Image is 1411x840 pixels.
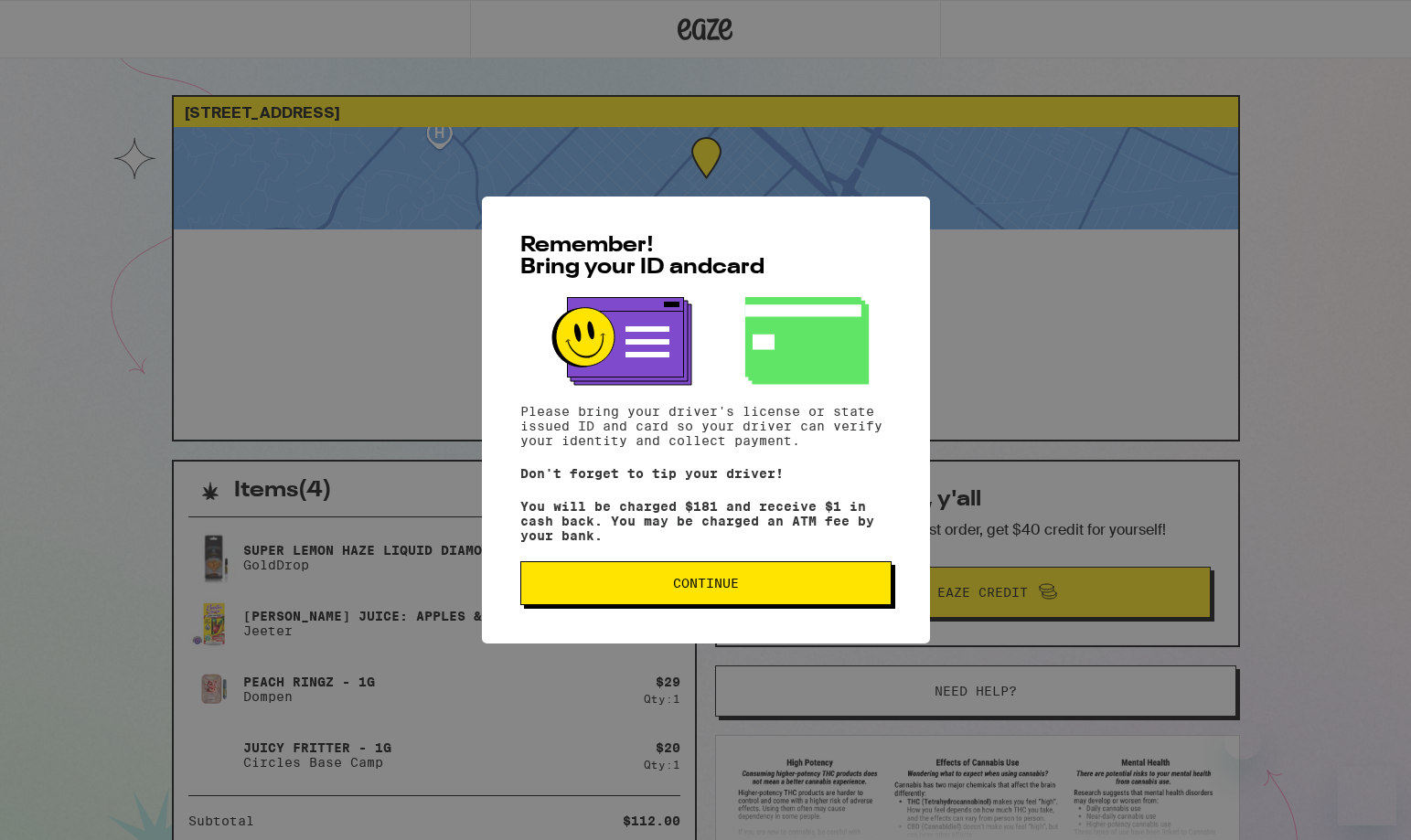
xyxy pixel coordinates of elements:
[520,561,892,605] button: Continue
[673,577,739,590] span: Continue
[1224,723,1261,760] iframe: Close message
[520,404,892,448] p: Please bring your driver's license or state issued ID and card so your driver can verify your ide...
[1338,767,1396,825] iframe: Button to launch messaging window
[520,466,892,481] p: Don't forget to tip your driver!
[520,235,764,279] span: Remember! Bring your ID and card
[520,499,892,543] p: You will be charged $181 and receive $1 in cash back. You may be charged an ATM fee by your bank.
